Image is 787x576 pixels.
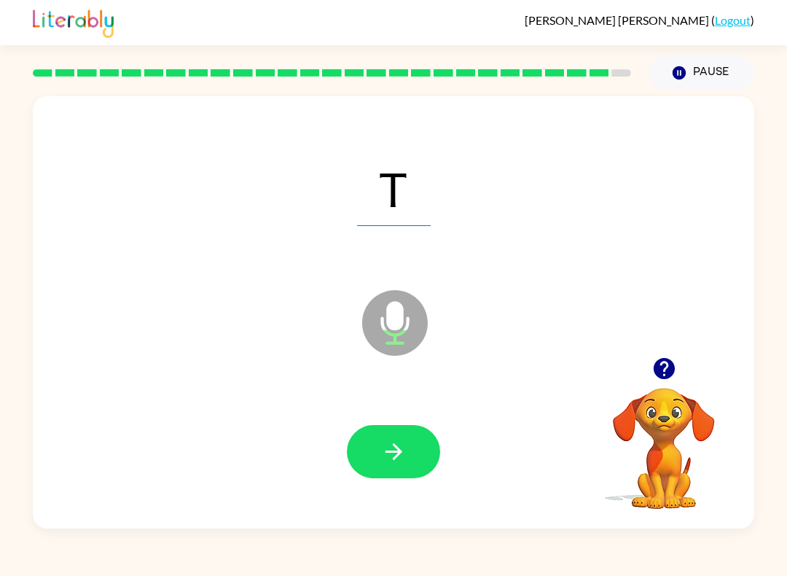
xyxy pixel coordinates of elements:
[591,365,737,511] video: Your browser must support playing .mp4 files to use Literably. Please try using another browser.
[649,56,754,90] button: Pause
[357,150,431,226] span: T
[525,13,754,27] div: ( )
[33,6,114,38] img: Literably
[715,13,751,27] a: Logout
[525,13,711,27] span: [PERSON_NAME] [PERSON_NAME]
